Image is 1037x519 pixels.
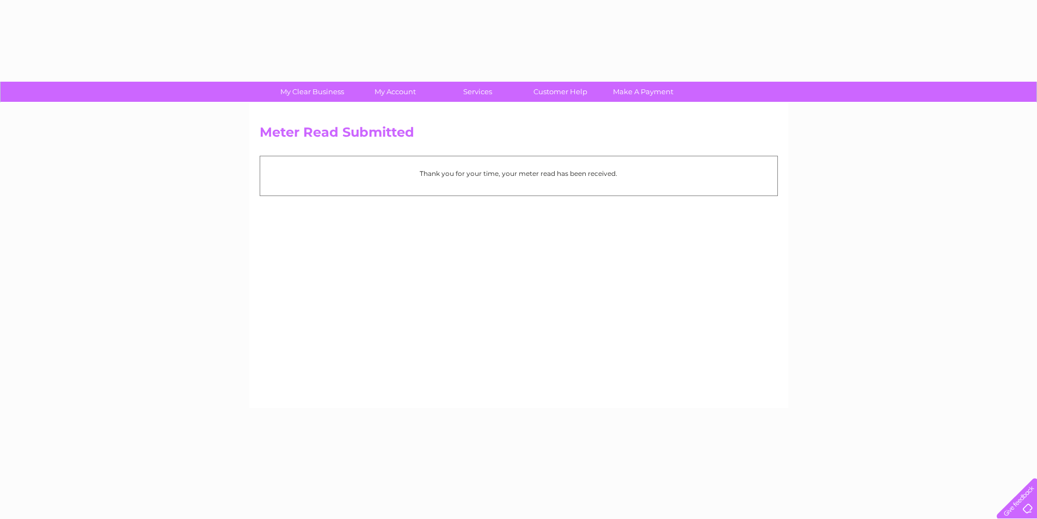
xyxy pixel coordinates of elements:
[267,82,357,102] a: My Clear Business
[266,168,772,179] p: Thank you for your time, your meter read has been received.
[350,82,440,102] a: My Account
[260,125,778,145] h2: Meter Read Submitted
[598,82,688,102] a: Make A Payment
[433,82,523,102] a: Services
[516,82,605,102] a: Customer Help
